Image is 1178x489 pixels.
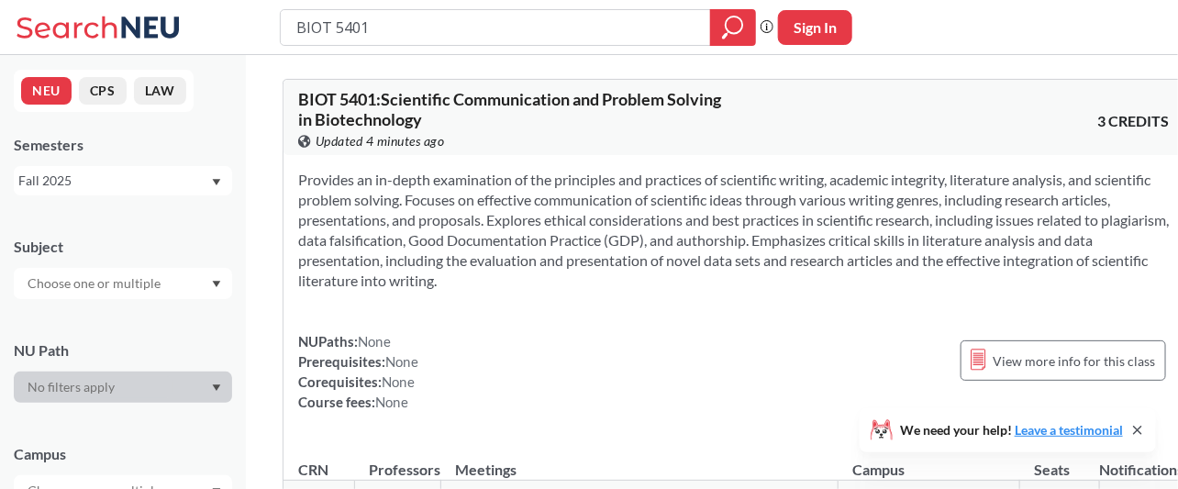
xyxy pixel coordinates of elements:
section: Provides an in-depth examination of the principles and practices of scientific writing, academic ... [298,170,1170,291]
th: Campus [838,441,1019,481]
input: Class, professor, course number, "phrase" [294,12,697,43]
button: LAW [134,77,186,105]
button: Sign In [778,10,852,45]
svg: magnifying glass [722,15,744,40]
span: We need your help! [900,424,1123,437]
span: None [358,333,391,350]
svg: Dropdown arrow [212,281,221,288]
th: Professors [355,441,441,481]
div: CRN [298,460,328,480]
div: Semesters [14,135,232,155]
button: NEU [21,77,72,105]
span: Updated 4 minutes ago [316,131,445,151]
span: View more info for this class [994,350,1156,372]
th: Meetings [441,441,839,481]
div: NU Path [14,340,232,361]
span: None [375,394,408,410]
input: Choose one or multiple [18,272,172,295]
span: BIOT 5401 : Scientific Communication and Problem Solving in Biotechnology [298,89,721,129]
button: CPS [79,77,127,105]
span: None [382,373,415,390]
div: Dropdown arrow [14,268,232,299]
div: Dropdown arrow [14,372,232,403]
div: Campus [14,444,232,464]
th: Seats [1019,441,1099,481]
span: 3 CREDITS [1098,111,1170,131]
svg: Dropdown arrow [212,179,221,186]
svg: Dropdown arrow [212,384,221,392]
a: Leave a testimonial [1015,422,1123,438]
span: None [385,353,418,370]
div: Fall 2025Dropdown arrow [14,166,232,195]
div: Subject [14,237,232,257]
div: magnifying glass [710,9,756,46]
div: NUPaths: Prerequisites: Corequisites: Course fees: [298,331,418,412]
div: Fall 2025 [18,171,210,191]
